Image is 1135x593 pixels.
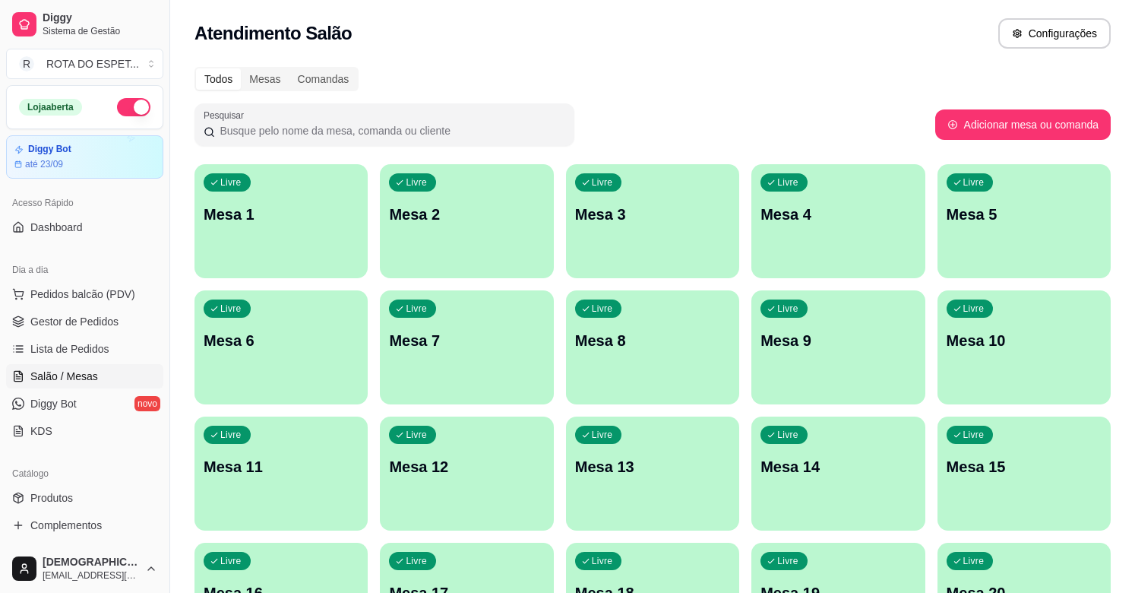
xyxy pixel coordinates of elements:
[937,417,1111,531] button: LivreMesa 15
[6,392,163,416] a: Diggy Botnovo
[963,555,985,567] p: Livre
[406,176,427,189] p: Livre
[43,25,157,37] span: Sistema de Gestão
[204,109,249,122] label: Pesquisar
[389,456,544,477] p: Mesa 12
[6,6,163,43] a: DiggySistema de Gestão
[575,204,730,225] p: Mesa 3
[6,513,163,538] a: Complementos
[6,258,163,282] div: Dia a dia
[380,164,553,278] button: LivreMesa 2
[204,456,359,477] p: Mesa 11
[220,429,242,441] p: Livre
[6,135,163,179] a: Diggy Botaté 23/09
[751,417,925,531] button: LivreMesa 14
[566,164,739,278] button: LivreMesa 3
[947,330,1102,351] p: Mesa 10
[30,341,109,357] span: Lista de Pedidos
[220,303,242,315] p: Livre
[760,204,915,225] p: Mesa 4
[937,164,1111,278] button: LivreMesa 5
[760,330,915,351] p: Mesa 9
[220,555,242,567] p: Livre
[6,49,163,79] button: Select a team
[406,555,427,567] p: Livre
[937,290,1111,404] button: LivreMesa 10
[998,18,1111,49] button: Configurações
[777,176,798,189] p: Livre
[30,518,102,533] span: Complementos
[6,191,163,215] div: Acesso Rápido
[204,330,359,351] p: Mesa 6
[947,204,1102,225] p: Mesa 5
[6,309,163,334] a: Gestor de Pedidos
[215,123,565,138] input: Pesquisar
[43,556,139,569] span: [DEMOGRAPHIC_DATA]
[592,555,613,567] p: Livre
[760,456,915,477] p: Mesa 14
[196,68,241,90] div: Todos
[6,215,163,239] a: Dashboard
[19,99,82,116] div: Loja aberta
[30,396,77,411] span: Diggy Bot
[6,486,163,510] a: Produtos
[30,314,119,329] span: Gestor de Pedidos
[380,417,553,531] button: LivreMesa 12
[289,68,358,90] div: Comandas
[6,282,163,306] button: Pedidos balcão (PDV)
[46,56,139,71] div: ROTA DO ESPET ...
[389,330,544,351] p: Mesa 7
[25,158,63,170] article: até 23/09
[575,456,730,477] p: Mesa 13
[6,364,163,388] a: Salão / Mesas
[592,176,613,189] p: Livre
[592,303,613,315] p: Livre
[751,164,925,278] button: LivreMesa 4
[947,456,1102,477] p: Mesa 15
[963,429,985,441] p: Livre
[751,290,925,404] button: LivreMesa 9
[389,204,544,225] p: Mesa 2
[575,330,730,351] p: Mesa 8
[194,290,368,404] button: LivreMesa 6
[204,204,359,225] p: Mesa 1
[194,21,352,46] h2: Atendimento Salão
[43,11,157,25] span: Diggy
[241,68,289,90] div: Mesas
[43,569,139,582] span: [EMAIL_ADDRESS][DOMAIN_NAME]
[380,290,553,404] button: LivreMesa 7
[777,303,798,315] p: Livre
[963,303,985,315] p: Livre
[194,164,368,278] button: LivreMesa 1
[963,176,985,189] p: Livre
[194,417,368,531] button: LivreMesa 11
[6,550,163,587] button: [DEMOGRAPHIC_DATA][EMAIL_ADDRESS][DOMAIN_NAME]
[592,429,613,441] p: Livre
[30,423,52,439] span: KDS
[935,109,1111,140] button: Adicionar mesa ou comanda
[28,144,71,155] article: Diggy Bot
[6,461,163,486] div: Catálogo
[30,490,73,506] span: Produtos
[30,369,98,384] span: Salão / Mesas
[406,429,427,441] p: Livre
[566,290,739,404] button: LivreMesa 8
[19,56,34,71] span: R
[117,98,150,116] button: Alterar Status
[220,176,242,189] p: Livre
[777,429,798,441] p: Livre
[30,220,83,235] span: Dashboard
[6,419,163,443] a: KDS
[30,287,135,302] span: Pedidos balcão (PDV)
[6,337,163,361] a: Lista de Pedidos
[777,555,798,567] p: Livre
[406,303,427,315] p: Livre
[566,417,739,531] button: LivreMesa 13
